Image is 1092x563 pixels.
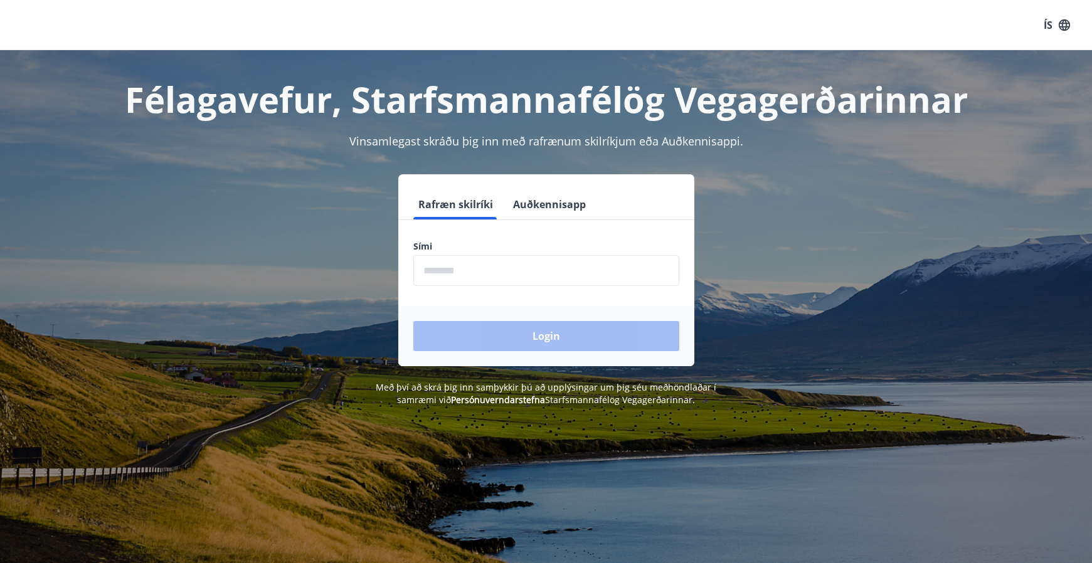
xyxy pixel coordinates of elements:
[1037,14,1077,36] button: ÍS
[413,189,498,219] button: Rafræn skilríki
[413,240,679,253] label: Sími
[110,75,983,123] h1: Félagavefur, Starfsmannafélög Vegagerðarinnar
[451,394,545,406] a: Persónuverndarstefna
[376,381,716,406] span: Með því að skrá þig inn samþykkir þú að upplýsingar um þig séu meðhöndlaðar í samræmi við Starfsm...
[508,189,591,219] button: Auðkennisapp
[349,134,743,149] span: Vinsamlegast skráðu þig inn með rafrænum skilríkjum eða Auðkennisappi.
